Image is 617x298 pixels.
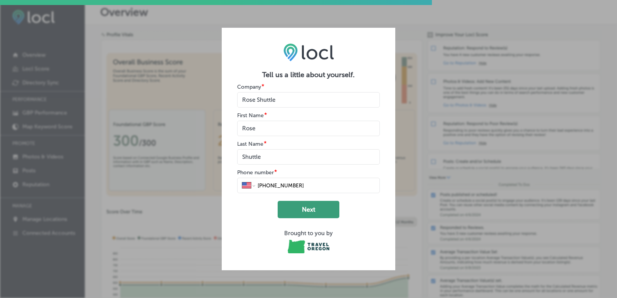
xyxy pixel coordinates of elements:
img: Travel Oregon [288,240,329,253]
label: Phone number [237,169,274,176]
label: Last Name [237,141,263,147]
label: First Name [237,112,264,119]
strong: Tell us a little about yourself. [262,71,355,79]
button: Next [278,201,339,218]
label: Company [237,84,261,90]
div: Brought to you by [237,230,380,237]
img: LOCL logo [283,43,334,61]
input: Phone number [257,182,375,189]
